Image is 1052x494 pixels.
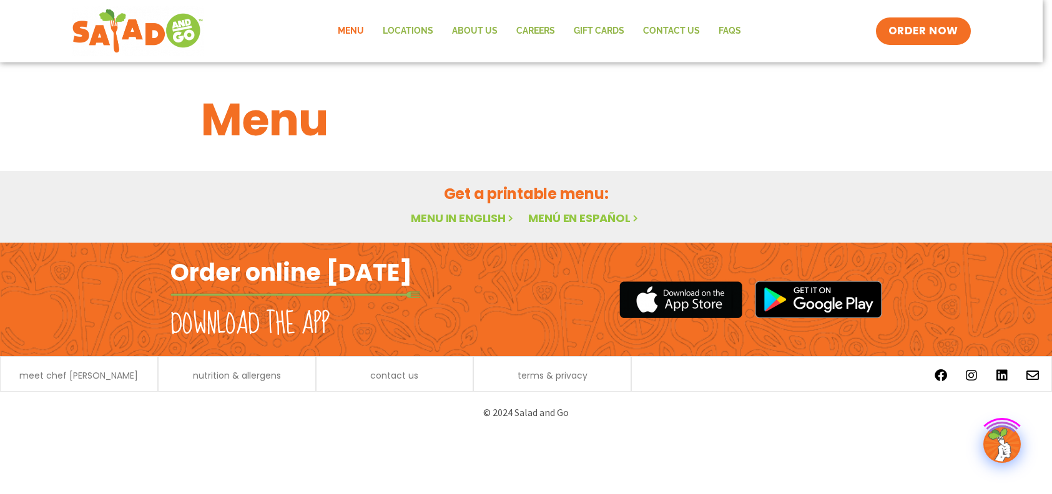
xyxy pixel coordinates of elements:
img: new-SAG-logo-768×292 [72,6,204,56]
h1: Menu [201,86,852,153]
a: meet chef [PERSON_NAME] [19,371,138,380]
span: ORDER NOW [888,24,958,39]
a: Menu in English [411,210,516,226]
a: ORDER NOW [876,17,971,45]
a: GIFT CARDS [564,17,634,46]
a: FAQs [709,17,750,46]
a: Contact Us [634,17,709,46]
h2: Download the app [170,307,330,342]
a: About Us [443,17,507,46]
a: Careers [507,17,564,46]
a: contact us [370,371,418,380]
nav: Menu [328,17,750,46]
h2: Order online [DATE] [170,257,412,288]
img: fork [170,291,420,298]
a: Locations [373,17,443,46]
img: google_play [755,281,882,318]
img: appstore [619,279,742,320]
a: Menu [328,17,373,46]
p: © 2024 Salad and Go [177,404,876,421]
h2: Get a printable menu: [201,183,852,205]
a: terms & privacy [518,371,587,380]
a: nutrition & allergens [193,371,281,380]
a: Menú en español [528,210,641,226]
